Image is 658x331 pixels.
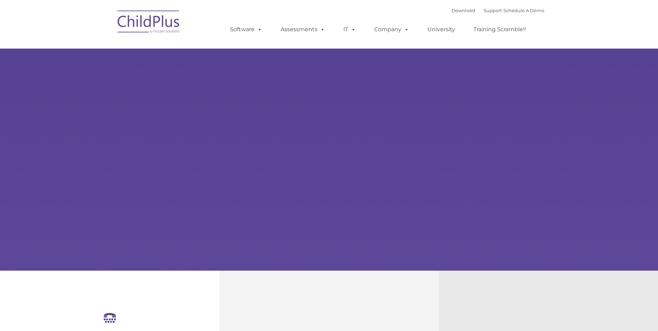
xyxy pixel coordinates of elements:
font: | [452,8,544,13]
a: IT [336,23,363,36]
a: Schedule A Demo [503,8,544,13]
img: ChildPlus by Procare Solutions [114,6,183,40]
a: Support [484,8,502,13]
a: Training Scramble!! [467,23,533,36]
a: University [420,23,462,36]
a: Software [223,23,269,36]
a: Company [367,23,416,36]
a: Assessments [274,23,332,36]
a: Download [452,8,475,13]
